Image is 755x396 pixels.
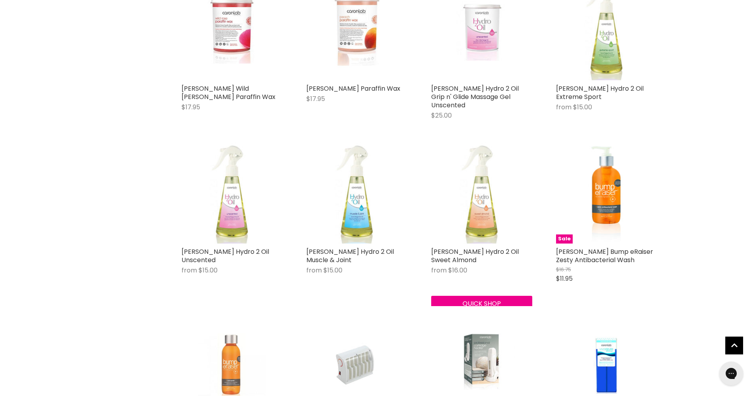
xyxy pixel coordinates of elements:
[199,266,218,275] span: $15.00
[556,234,573,244] span: Sale
[431,266,447,275] span: from
[556,274,573,283] span: $11.95
[306,266,322,275] span: from
[323,143,390,244] img: Caron Hydro 2 Oil Muscle & Joint
[715,359,747,388] iframe: Gorgias live chat messenger
[182,143,283,244] a: Caron Hydro 2 Oil Unscented
[306,94,325,103] span: $17.95
[182,84,275,101] a: [PERSON_NAME] Wild [PERSON_NAME] Paraffin Wax
[573,103,592,112] span: $15.00
[556,247,653,265] a: [PERSON_NAME] Bump eRaiser Zesty Antibacterial Wash
[306,247,394,265] a: [PERSON_NAME] Hydro 2 Oil Muscle & Joint
[556,103,572,112] span: from
[431,296,532,312] button: Quick shop
[573,143,640,244] img: Caron Bump eRaiser Zesty Antibacterial Wash
[182,103,200,112] span: $17.95
[431,111,452,120] span: $25.00
[556,84,644,101] a: [PERSON_NAME] Hydro 2 Oil Extreme Sport
[448,143,515,244] img: Caron Hydro 2 Oil Sweet Almond
[306,84,400,93] a: [PERSON_NAME] Paraffin Wax
[182,247,269,265] a: [PERSON_NAME] Hydro 2 Oil Unscented
[306,143,407,244] a: Caron Hydro 2 Oil Muscle & Joint
[182,266,197,275] span: from
[556,143,657,244] a: Caron Bump eRaiser Zesty Antibacterial WashSale
[556,266,571,273] span: $16.75
[448,266,467,275] span: $16.00
[431,247,519,265] a: [PERSON_NAME] Hydro 2 Oil Sweet Almond
[198,143,266,244] img: Caron Hydro 2 Oil Unscented
[431,143,532,244] a: Caron Hydro 2 Oil Sweet Almond
[323,266,342,275] span: $15.00
[431,84,519,110] a: [PERSON_NAME] Hydro 2 Oil Grip n' Glide Massage Gel Unscented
